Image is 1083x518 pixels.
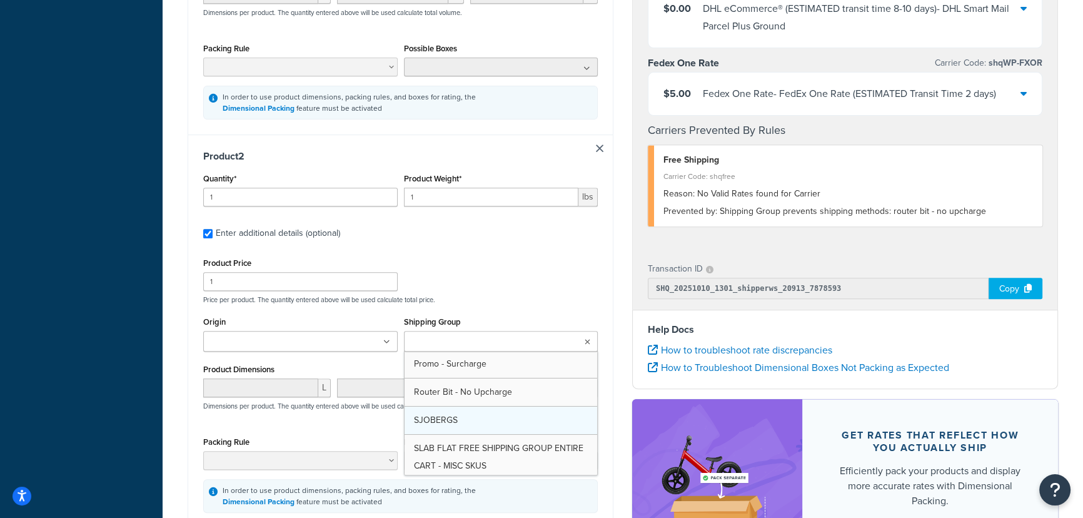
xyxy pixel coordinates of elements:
div: Get rates that reflect how you actually ship [832,429,1028,454]
div: Free Shipping [663,151,1033,169]
h3: Product 2 [203,150,598,163]
a: How to troubleshoot rate discrepancies [648,343,832,357]
span: L [318,378,331,397]
a: Promo - Surcharge [405,350,598,378]
label: Possible Boxes [404,44,457,53]
a: Dimensional Packing [223,496,295,507]
div: In order to use product dimensions, packing rules, and boxes for rating, the feature must be acti... [223,485,476,507]
label: Product Weight* [404,174,461,183]
span: Reason: [663,187,695,200]
h4: Help Docs [648,322,1042,337]
a: Dimensional Packing [223,103,295,114]
a: How to Troubleshoot Dimensional Boxes Not Packing as Expected [648,360,949,375]
p: Carrier Code: [935,54,1042,72]
button: Open Resource Center [1039,474,1070,505]
span: Router Bit - No Upcharge [414,385,512,399]
span: SJOBERGS [414,414,458,427]
label: Product Price [203,258,251,268]
p: Price per product. The quantity entered above will be used calculate total price. [200,295,601,304]
span: SLAB FLAT FREE SHIPPING GROUP ENTIRE CART - MISC SKUS [414,442,583,472]
label: Product Dimensions [203,365,275,374]
a: SLAB FLAT FREE SHIPPING GROUP ENTIRE CART - MISC SKUS [405,435,598,480]
span: shqWP-FXOR [986,56,1042,69]
input: Enter additional details (optional) [203,229,213,238]
div: In order to use product dimensions, packing rules, and boxes for rating, the feature must be acti... [223,91,476,114]
p: Dimensions per product. The quantity entered above will be used calculate total volume. [200,8,462,17]
div: Shipping Group prevents shipping methods: router bit - no upcharge [663,203,1033,220]
span: Promo - Surcharge [414,357,486,370]
div: Efficiently pack your products and display more accurate rates with Dimensional Packing. [832,464,1028,509]
a: Remove Item [596,145,603,152]
span: $0.00 [663,1,691,16]
label: Quantity* [203,174,236,183]
p: Dimensions per product. The quantity entered above will be used calculate total volume. [200,402,462,410]
a: SJOBERGS [405,407,598,434]
label: Packing Rule [203,44,249,53]
span: $5.00 [663,86,691,101]
h3: Fedex One Rate [648,57,719,69]
a: Router Bit - No Upcharge [405,378,598,406]
div: Fedex One Rate - FedEx One Rate (ESTIMATED Transit Time 2 days) [703,85,996,103]
div: Carrier Code: shqfree [663,168,1033,185]
input: 0 [203,188,398,206]
span: lbs [578,188,598,206]
label: Origin [203,317,226,327]
label: Shipping Group [404,317,461,327]
label: Packing Rule [203,437,249,447]
input: 0.00 [404,188,579,206]
div: Enter additional details (optional) [216,225,340,242]
p: Transaction ID [648,260,703,278]
h4: Carriers Prevented By Rules [648,122,1042,139]
div: Copy [989,278,1042,299]
div: No Valid Rates found for Carrier [663,185,1033,203]
span: Prevented by: [663,205,717,218]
